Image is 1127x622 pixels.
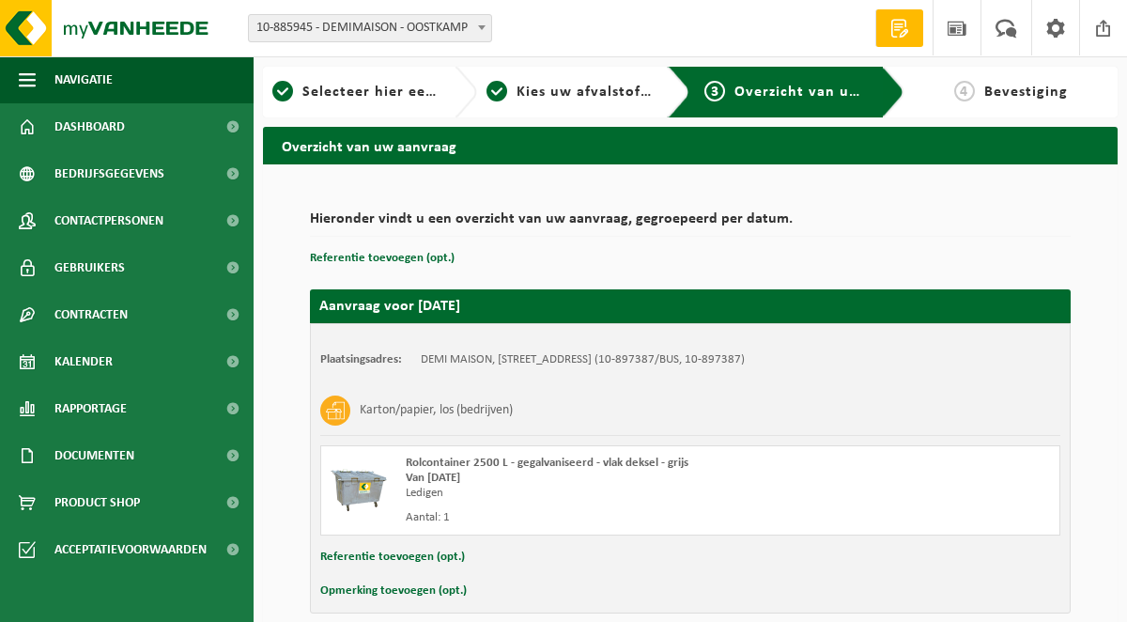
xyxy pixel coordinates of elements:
span: Bevestiging [984,85,1068,100]
button: Opmerking toevoegen (opt.) [320,579,467,603]
span: Kalender [54,338,113,385]
span: Dashboard [54,103,125,150]
span: Contracten [54,291,128,338]
button: Referentie toevoegen (opt.) [310,246,455,271]
span: Contactpersonen [54,197,163,244]
button: Referentie toevoegen (opt.) [320,545,465,569]
strong: Van [DATE] [406,472,460,484]
span: 2 [486,81,507,101]
span: 10-885945 - DEMIMAISON - OOSTKAMP [249,15,491,41]
div: Aantal: 1 [406,510,765,525]
span: Overzicht van uw aanvraag [734,85,933,100]
td: DEMI MAISON, [STREET_ADDRESS] (10-897387/BUS, 10-897387) [421,352,745,367]
h3: Karton/papier, los (bedrijven) [360,396,513,426]
span: Bedrijfsgegevens [54,150,164,197]
a: 2Kies uw afvalstoffen en recipiënten [486,81,654,103]
h2: Overzicht van uw aanvraag [263,127,1118,163]
span: Selecteer hier een vestiging [302,85,505,100]
div: Ledigen [406,486,765,501]
span: Documenten [54,432,134,479]
strong: Plaatsingsadres: [320,353,402,365]
span: Kies uw afvalstoffen en recipiënten [517,85,775,100]
h2: Hieronder vindt u een overzicht van uw aanvraag, gegroepeerd per datum. [310,211,1071,237]
img: WB-2500-GAL-GY-01.png [331,456,387,512]
span: Acceptatievoorwaarden [54,526,207,573]
span: 4 [954,81,975,101]
a: 1Selecteer hier een vestiging [272,81,440,103]
span: Product Shop [54,479,140,526]
span: Navigatie [54,56,113,103]
span: Gebruikers [54,244,125,291]
strong: Aanvraag voor [DATE] [319,299,460,314]
span: 3 [704,81,725,101]
span: Rapportage [54,385,127,432]
span: 10-885945 - DEMIMAISON - OOSTKAMP [248,14,492,42]
span: Rolcontainer 2500 L - gegalvaniseerd - vlak deksel - grijs [406,457,688,469]
span: 1 [272,81,293,101]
